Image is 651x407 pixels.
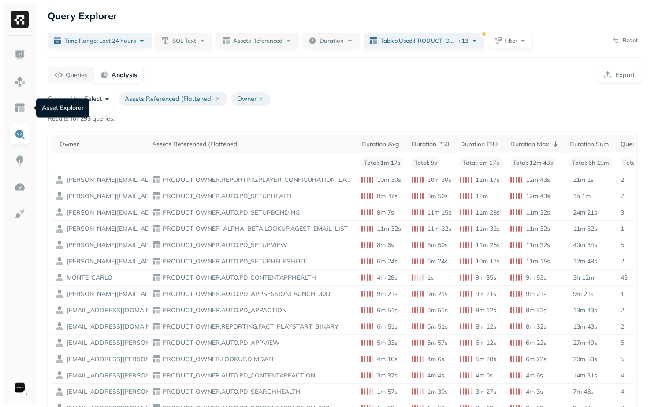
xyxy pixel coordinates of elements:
[596,67,642,83] button: Export
[427,257,448,266] p: 6m 24s
[67,388,155,396] p: NII.BANNERMAN@SONOS.COM
[476,225,500,233] p: 11m 32s
[67,225,155,233] p: ROGER.BISCHOFF@SONOS.COM
[377,208,394,217] p: 8m 7s
[66,71,88,79] p: Queries
[526,257,550,266] p: 11m 15s
[67,322,155,331] p: STAWONEZVI@SONOS.COM
[573,388,594,396] p: 7m 48s
[427,208,451,217] p: 11m 15s
[216,33,299,48] button: Assets Referenced
[152,140,353,148] div: Assets Referenced (Flattened)
[427,339,448,347] p: 5m 57s
[152,273,161,282] img: table
[67,339,155,347] p: NII.BANNERMAN@SONOS.COM
[377,274,398,282] p: 4m 28s
[526,192,550,200] p: 12m 43s
[64,37,136,45] span: Time Range: Last 24 hours
[427,290,448,298] p: 9m 21s
[380,37,456,45] span: Tables Used : PRODUCT_OWNER.MAIN.PD_SDKHEALTH ...
[569,157,612,168] p: Total: 6h 19m
[152,208,161,217] img: table
[161,176,353,184] p: PRODUCT_OWNER.REPORTING.PLAYER_CONFIGURATION_LATEST
[233,37,283,45] span: Assets Referenced
[427,274,434,282] p: 1s
[152,371,161,380] img: table
[573,225,597,233] p: 11m 32s
[67,274,112,282] p: MONTE_CARLO
[161,192,353,200] p: PRODUCT_OWNER.AUTO.PD_SETUPHEALTH
[476,306,496,314] p: 8m 12s
[569,140,612,148] div: Duration Sum
[67,208,155,217] p: ROGER.BISCHOFF@SONOS.COM
[48,95,82,103] p: Grouped by:
[412,140,451,148] div: Duration P50
[377,322,398,331] p: 6m 51s
[526,306,547,314] p: 8m 32s
[526,355,547,363] p: 6m 22s
[573,208,597,217] p: 24m 21s
[14,49,26,61] img: Dashboard
[67,290,155,298] p: ROGER.BISCHOFF@SONOS.COM
[361,157,403,168] p: Total: 1m 17s
[152,175,161,184] img: table
[427,225,451,233] p: 11m 32s
[573,176,594,184] p: 21m 1s
[161,371,353,380] p: PRODUCT_OWNER.AUTO.PD_CONTENTAPPACTION
[14,102,26,114] img: Asset Explorer
[119,92,227,106] p: Assets Referenced (Flattened)
[67,355,155,363] p: NII.BANNERMAN@SONOS.COM
[573,290,594,298] p: 9m 21s
[460,157,502,168] p: Total: 6m 17s
[476,290,496,298] p: 9m 21s
[14,129,26,140] img: Query Explorer
[67,241,155,249] p: ROGER.BISCHOFF@SONOS.COM
[510,139,561,149] div: Duration Max
[573,322,597,331] p: 13m 43s
[161,355,353,363] p: PRODUCT_OWNER.LOOKUP.DIMDATE
[36,99,89,118] div: Asset Explorer
[152,257,161,266] img: table
[526,208,550,217] p: 11m 32s
[231,92,271,106] p: Owner
[152,306,161,314] img: table
[152,192,161,200] img: table
[152,322,161,331] img: table
[84,95,112,104] button: Select
[14,155,26,166] img: Insights
[510,157,555,168] p: Total: 12m 43s
[504,37,517,45] span: Filter
[161,241,353,249] p: PRODUCT_OWNER.AUTO.PD_SETUPVIEW
[476,208,500,217] p: 11m 28s
[80,115,91,122] span: 293
[476,274,496,282] p: 9m 35s
[48,33,152,48] button: Time Range: Last 24 hours
[60,140,143,148] div: Owner
[302,33,360,48] button: Duration
[526,290,547,298] p: 9m 21s
[152,387,161,396] img: table
[161,225,353,233] p: PRODUCT_OWNER_ALPHA_BETA.LOOKUP.AGEST_EMAIL_LIST
[361,140,403,148] div: Duration Avg
[14,381,26,394] img: Sonos
[172,37,196,45] span: SQL Text
[377,225,401,233] p: 11m 32s
[377,339,398,347] p: 5m 33s
[476,355,496,363] p: 5m 28s
[476,192,488,200] p: 12m
[161,388,353,396] p: PRODUCT_OWNER.AUTO.PD_SEARCHHEALTH
[573,339,597,347] p: 27m 49s
[427,388,448,396] p: 1m 30s
[622,36,638,45] p: Reset
[427,241,448,249] p: 8m 50s
[152,240,161,249] img: table
[112,71,137,79] p: Analysis
[377,176,401,184] p: 10m 30s
[364,33,484,48] button: Tables Used:PRODUCT_OWNER.MAIN.PD_SDKHEALTH...+13
[573,192,591,200] p: 1h 1m
[155,33,212,48] button: SQL Text
[607,33,642,48] button: Reset
[526,388,543,396] p: 4m 3s
[526,274,547,282] p: 9m 53s
[67,176,155,184] p: ROGER.BISCHOFF@SONOS.COM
